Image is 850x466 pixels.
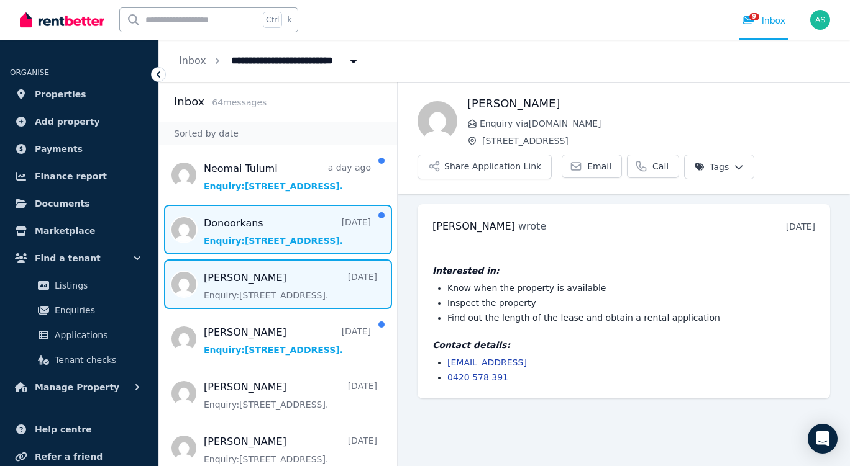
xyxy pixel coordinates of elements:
[287,15,291,25] span: k
[35,196,90,211] span: Documents
[447,282,815,294] li: Know when the property is available
[684,155,754,179] button: Tags
[447,311,815,324] li: Find out the length of the lease and obtain a rental application
[10,137,149,161] a: Payments
[35,114,100,129] span: Add property
[447,297,815,309] li: Inspect the property
[432,339,815,351] h4: Contact details:
[432,220,515,232] span: [PERSON_NAME]
[418,155,552,179] button: Share Application Link
[55,352,139,367] span: Tenant checks
[10,82,149,107] a: Properties
[35,449,103,464] span: Refer a friend
[587,160,611,173] span: Email
[35,87,86,102] span: Properties
[159,40,380,82] nav: Breadcrumb
[480,117,830,130] span: Enquiry via [DOMAIN_NAME]
[204,271,377,302] a: [PERSON_NAME][DATE]Enquiry:[STREET_ADDRESS].
[518,220,546,232] span: wrote
[55,328,139,343] span: Applications
[55,303,139,318] span: Enquiries
[15,298,144,323] a: Enquiries
[263,12,282,28] span: Ctrl
[749,13,759,20] span: 9
[204,216,371,247] a: Donoorkans[DATE]Enquiry:[STREET_ADDRESS].
[627,155,679,178] a: Call
[786,222,815,231] time: [DATE]
[808,424,838,454] div: Open Intercom Messenger
[204,434,377,465] a: [PERSON_NAME][DATE]Enquiry:[STREET_ADDRESS].
[159,122,397,145] div: Sorted by date
[10,375,149,400] button: Manage Property
[204,380,377,411] a: [PERSON_NAME][DATE]Enquiry:[STREET_ADDRESS].
[10,164,149,189] a: Finance report
[204,325,371,356] a: [PERSON_NAME][DATE]Enquiry:[STREET_ADDRESS].
[20,11,104,29] img: RentBetter
[482,135,830,147] span: [STREET_ADDRESS]
[174,93,204,110] h2: Inbox
[55,278,139,293] span: Listings
[35,380,119,395] span: Manage Property
[15,273,144,298] a: Listings
[10,218,149,243] a: Marketplace
[10,109,149,134] a: Add property
[10,246,149,271] button: Find a tenant
[10,68,49,77] span: ORGANISE
[467,95,830,112] h1: [PERSON_NAME]
[35,223,95,238] span: Marketplace
[447,372,508,382] a: 0420 578 391
[204,161,371,192] a: Neomai Tulumia day agoEnquiry:[STREET_ADDRESS].
[179,55,206,66] a: Inbox
[35,422,92,437] span: Help centre
[652,160,669,173] span: Call
[10,417,149,442] a: Help centre
[212,97,267,107] span: 64 message s
[35,251,101,266] span: Find a tenant
[432,264,815,277] h4: Interested in:
[15,347,144,372] a: Tenant checks
[35,169,107,184] span: Finance report
[562,155,622,178] a: Email
[447,357,527,367] a: [EMAIL_ADDRESS]
[810,10,830,30] img: Aswadi Sengordon
[418,101,457,141] img: Amanda
[35,141,83,156] span: Payments
[742,14,785,27] div: Inbox
[10,191,149,216] a: Documents
[695,161,729,173] span: Tags
[15,323,144,347] a: Applications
